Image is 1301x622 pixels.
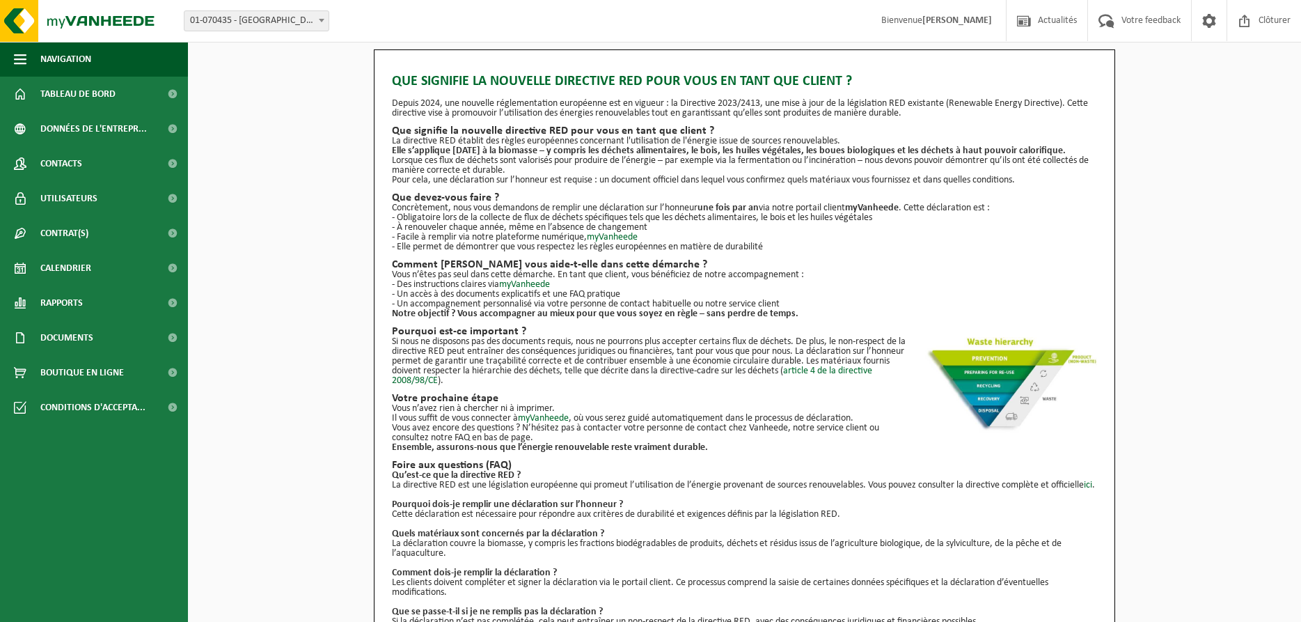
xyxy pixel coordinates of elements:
[40,286,83,320] span: Rapports
[392,423,1097,443] p: Vous avez encore des questions ? N’hésitez pas à contacter votre personne de contact chez Vanheed...
[392,309,798,319] strong: Notre objectif ? Vous accompagner au mieux pour que vous soyez en règle – sans perdre de temps.
[499,279,550,290] a: myVanheede
[392,460,1097,471] h2: Foire aux questions (FAQ)
[392,393,1097,404] h2: Votre prochaine étape
[392,300,1097,309] p: - Un accompagnement personnalisé via votre personne de contact habituelle ou notre service client
[392,99,1097,118] p: Depuis 2024, une nouvelle réglementation européenne est en vigueur : la Directive 2023/2413, une ...
[845,203,899,213] strong: myVanheede
[392,242,1097,252] p: - Elle permet de démontrer que vous respectez les règles européennes en matière de durabilité
[40,355,124,390] span: Boutique en ligne
[40,181,97,216] span: Utilisateurs
[392,213,1097,223] p: - Obligatoire lors de la collecte de flux de déchets spécifiques tels que les déchets alimentaire...
[392,578,1097,598] p: Les clients doivent compléter et signer la déclaration via le portail client. Ce processus compre...
[392,137,1097,146] p: La directive RED établit des règles européennes concernant l'utilisation de l'énergie issue de so...
[40,216,88,251] span: Contrat(s)
[392,404,1097,423] p: Vous n’avez rien à chercher ni à imprimer. Il vous suffit de vous connecter à , où vous serez gui...
[392,481,1097,490] p: La directive RED est une législation européenne qui promeut l’utilisation de l’énergie provenant ...
[392,539,1097,559] p: La déclaration couvre la biomasse, y compris les fractions biodégradables de produits, déchets et...
[392,192,1097,203] h2: Que devez-vous faire ?
[587,232,638,242] a: myVanheede
[392,510,1097,520] p: Cette déclaration est nécessaire pour répondre aux critères de durabilité et exigences définis pa...
[392,223,1097,233] p: - À renouveler chaque année, même en l’absence de changement
[392,529,604,539] b: Quels matériaux sont concernés par la déclaration ?
[40,77,116,111] span: Tableau de bord
[392,290,1097,300] p: - Un accès à des documents explicatifs et une FAQ pratique
[392,203,1097,213] p: Concrètement, nous vous demandons de remplir une déclaration sur l’honneur via notre portail clie...
[40,111,147,146] span: Données de l'entrepr...
[922,15,992,26] strong: [PERSON_NAME]
[40,146,82,181] span: Contacts
[392,156,1097,176] p: Lorsque ces flux de déchets sont valorisés pour produire de l’énergie – par exemple via la fermen...
[392,337,1097,386] p: Si nous ne disposons pas des documents requis, nous ne pourrons plus accepter certains flux de dé...
[1084,480,1092,490] a: ici
[392,568,557,578] b: Comment dois-je remplir la déclaration ?
[184,10,329,31] span: 01-070435 - ISSEP LIÈGE - LIÈGE
[392,366,872,386] a: article 4 de la directive 2008/98/CE
[392,146,1066,156] strong: Elle s’applique [DATE] à la biomasse – y compris les déchets alimentaires, le bois, les huiles vé...
[392,499,623,510] b: Pourquoi dois-je remplir une déclaration sur l’honneur ?
[392,176,1097,185] p: Pour cela, une déclaration sur l’honneur est requise : un document officiel dans lequel vous conf...
[392,233,1097,242] p: - Facile à remplir via notre plateforme numérique,
[40,320,93,355] span: Documents
[392,470,521,481] b: Qu’est-ce que la directive RED ?
[392,71,852,92] span: Que signifie la nouvelle directive RED pour vous en tant que client ?
[184,11,329,31] span: 01-070435 - ISSEP LIÈGE - LIÈGE
[392,326,1097,337] h2: Pourquoi est-ce important ?
[392,442,708,453] b: Ensemble, assurons-nous que l’énergie renouvelable reste vraiment durable.
[40,42,91,77] span: Navigation
[392,125,1097,137] h2: Que signifie la nouvelle directive RED pour vous en tant que client ?
[392,607,603,617] b: Que se passe-t-il si je ne remplis pas la déclaration ?
[392,259,1097,270] h2: Comment [PERSON_NAME] vous aide-t-elle dans cette démarche ?
[518,413,569,423] a: myVanheede
[40,251,91,286] span: Calendrier
[392,270,1097,280] p: Vous n’êtes pas seul dans cette démarche. En tant que client, vous bénéficiez de notre accompagne...
[392,280,1097,290] p: - Des instructions claires via
[40,390,145,425] span: Conditions d'accepta...
[697,203,759,213] strong: une fois par an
